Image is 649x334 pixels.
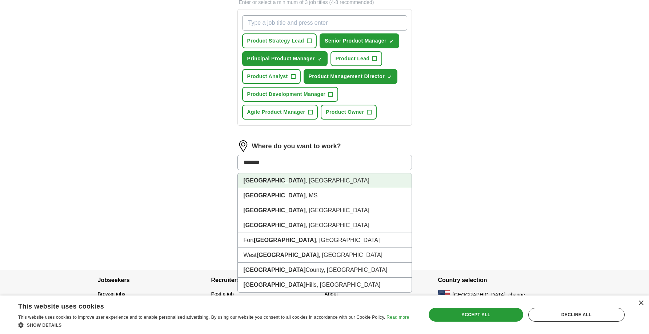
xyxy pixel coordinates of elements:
[318,56,322,62] span: ✓
[242,51,328,66] button: Principal Product Manager✓
[238,263,412,278] li: County, [GEOGRAPHIC_DATA]
[27,323,62,328] span: Show details
[257,252,319,258] strong: [GEOGRAPHIC_DATA]
[438,290,450,299] img: US flag
[325,37,386,45] span: Senior Product Manager
[247,55,315,63] span: Principal Product Manager
[18,321,409,329] div: Show details
[326,108,364,116] span: Product Owner
[238,248,412,263] li: West , [GEOGRAPHIC_DATA]
[244,267,306,273] strong: [GEOGRAPHIC_DATA]
[242,33,317,48] button: Product Strategy Lead
[388,74,392,80] span: ✓
[238,278,412,292] li: Hills, [GEOGRAPHIC_DATA]
[321,105,377,120] button: Product Owner
[237,140,249,152] img: location.png
[98,291,125,297] a: Browse jobs
[254,237,316,243] strong: [GEOGRAPHIC_DATA]
[242,87,338,102] button: Product Development Manager
[386,315,409,320] a: Read more, opens a new window
[244,282,306,288] strong: [GEOGRAPHIC_DATA]
[304,69,397,84] button: Product Management Director✓
[429,308,523,322] div: Accept all
[238,218,412,233] li: , [GEOGRAPHIC_DATA]
[330,51,382,66] button: Product Lead
[18,315,385,320] span: This website uses cookies to improve user experience and to enable personalised advertising. By u...
[18,300,391,311] div: This website uses cookies
[244,222,306,228] strong: [GEOGRAPHIC_DATA]
[320,33,399,48] button: Senior Product Manager✓
[238,173,412,188] li: , [GEOGRAPHIC_DATA]
[242,15,407,31] input: Type a job title and press enter
[438,270,552,290] h4: Country selection
[638,301,644,306] div: Close
[242,105,318,120] button: Agile Product Manager
[389,39,394,44] span: ✓
[528,308,625,322] div: Decline all
[336,55,370,63] span: Product Lead
[238,233,412,248] li: Fort , [GEOGRAPHIC_DATA]
[252,141,341,151] label: Where do you want to work?
[247,90,326,98] span: Product Development Manager
[309,73,385,80] span: Product Management Director
[247,108,305,116] span: Agile Product Manager
[453,291,506,299] span: [GEOGRAPHIC_DATA]
[244,192,306,198] strong: [GEOGRAPHIC_DATA]
[244,207,306,213] strong: [GEOGRAPHIC_DATA]
[211,291,234,297] a: Post a job
[238,203,412,218] li: , [GEOGRAPHIC_DATA]
[238,188,412,203] li: , MS
[508,291,525,299] button: change
[247,37,304,45] span: Product Strategy Lead
[325,291,338,297] a: About
[242,69,301,84] button: Product Analyst
[247,73,288,80] span: Product Analyst
[244,177,306,184] strong: [GEOGRAPHIC_DATA]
